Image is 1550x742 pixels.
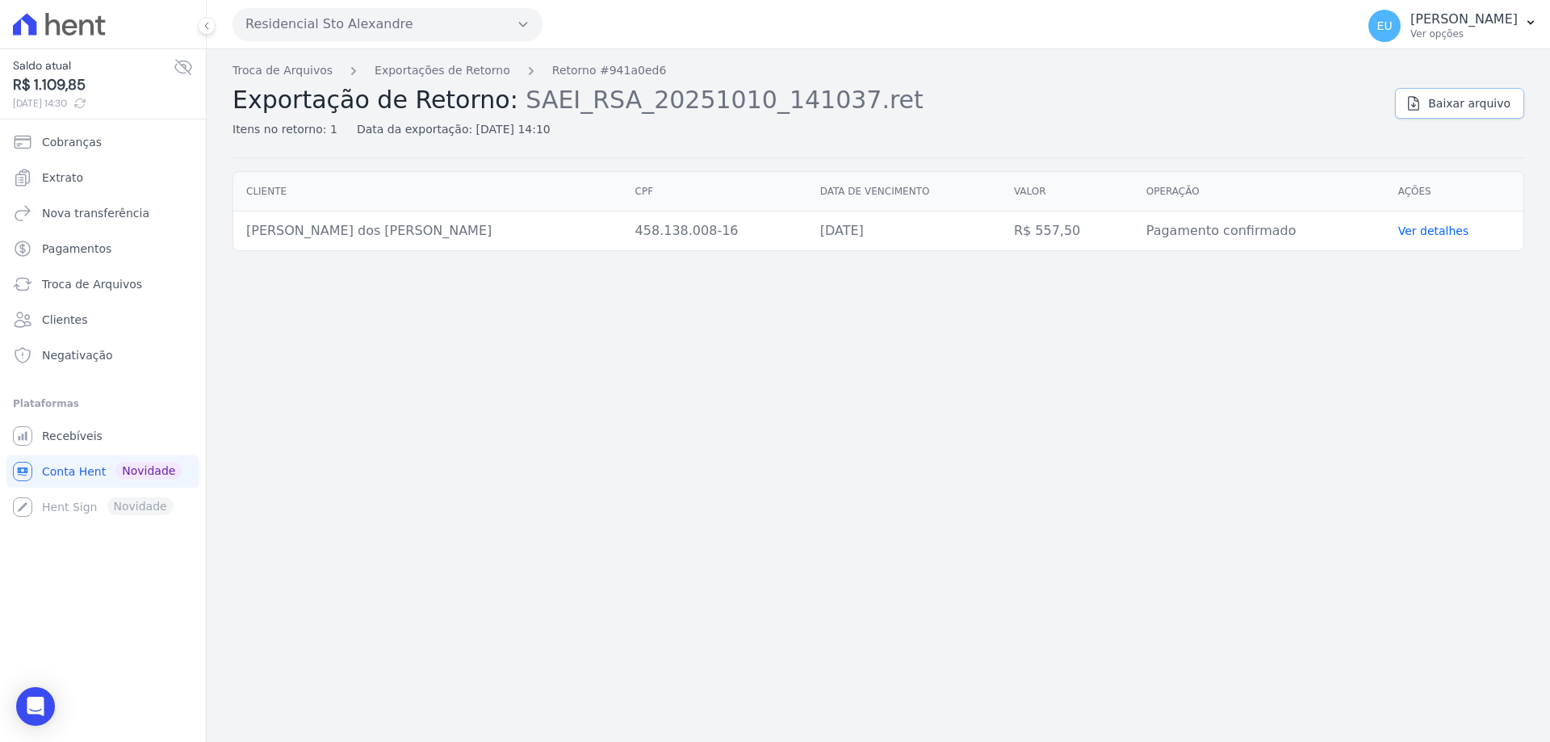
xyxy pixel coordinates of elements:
span: Pagamentos [42,241,111,257]
span: Saldo atual [13,57,174,74]
th: Cliente [233,172,622,212]
span: R$ 1.109,85 [13,74,174,96]
div: Open Intercom Messenger [16,687,55,726]
a: Baixar arquivo [1395,88,1524,119]
a: Conta Hent Novidade [6,455,199,488]
p: [PERSON_NAME] [1410,11,1518,27]
span: Extrato [42,170,83,186]
a: Troca de Arquivos [232,62,333,79]
a: Nova transferência [6,197,199,229]
div: Data da exportação: [DATE] 14:10 [357,121,551,138]
span: Conta Hent [42,463,106,480]
a: Ver detalhes [1398,224,1469,237]
span: EU [1377,20,1393,31]
span: Recebíveis [42,428,103,444]
span: Baixar arquivo [1428,95,1510,111]
td: [PERSON_NAME] dos [PERSON_NAME] [233,212,622,251]
span: Cobranças [42,134,102,150]
td: 458.138.008-16 [622,212,807,251]
a: Extrato [6,161,199,194]
td: R$ 557,50 [1001,212,1133,251]
th: Ações [1385,172,1523,212]
button: Residencial Sto Alexandre [232,8,542,40]
span: Exportação de Retorno: [232,86,518,114]
a: Pagamentos [6,233,199,265]
nav: Sidebar [13,126,193,523]
th: CPF [622,172,807,212]
button: EU [PERSON_NAME] Ver opções [1355,3,1550,48]
td: Pagamento confirmado [1133,212,1385,251]
a: Cobranças [6,126,199,158]
a: Exportações de Retorno [375,62,510,79]
th: Data de vencimento [807,172,1001,212]
div: Itens no retorno: 1 [232,121,337,138]
span: Negativação [42,347,113,363]
span: Nova transferência [42,205,149,221]
div: Plataformas [13,394,193,413]
th: Operação [1133,172,1385,212]
span: SAEI_RSA_20251010_141037.ret [526,84,924,114]
a: Clientes [6,304,199,336]
a: Recebíveis [6,420,199,452]
span: [DATE] 14:30 [13,96,174,111]
td: [DATE] [807,212,1001,251]
nav: Breadcrumb [232,62,1382,79]
span: Troca de Arquivos [42,276,142,292]
p: Ver opções [1410,27,1518,40]
span: Clientes [42,312,87,328]
a: Retorno #941a0ed6 [552,62,667,79]
span: Novidade [115,462,182,480]
a: Negativação [6,339,199,371]
th: Valor [1001,172,1133,212]
a: Troca de Arquivos [6,268,199,300]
